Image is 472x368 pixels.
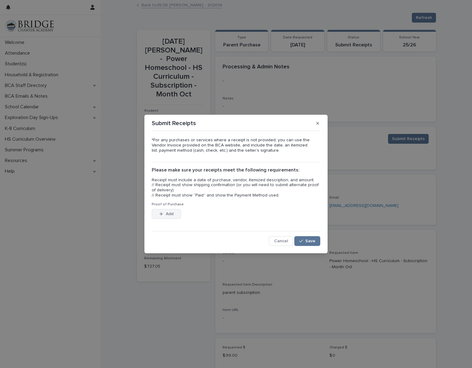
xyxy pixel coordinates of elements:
[152,178,320,198] p: Receipt must include a date of purchase, vendor, itemized description, and amount. // Receipt mus...
[152,203,184,206] span: Proof of Purchase
[269,236,293,246] button: Cancel
[294,236,320,246] button: Save
[152,120,196,127] p: Submit Receipts
[274,239,288,243] span: Cancel
[152,138,320,153] p: *For any purchases or services where a receipt is not provided, you can use the Vendor Invoice pr...
[166,212,173,216] span: Add
[152,167,320,173] h2: Please make sure your receipts meet the following requirements:
[305,239,315,243] span: Save
[152,209,181,219] button: Add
